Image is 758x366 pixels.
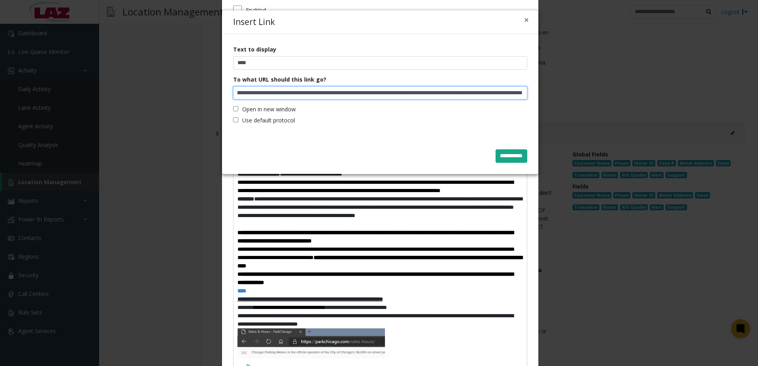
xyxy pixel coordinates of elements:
[233,117,238,122] input: Use default protocol
[233,75,326,84] label: To what URL should this link go?
[233,45,276,53] label: Text to display
[524,16,529,24] button: Close
[233,116,295,124] label: Use default protocol
[233,106,238,111] input: Open in new window
[233,105,296,113] label: Open in new window
[233,16,275,29] h4: Insert Link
